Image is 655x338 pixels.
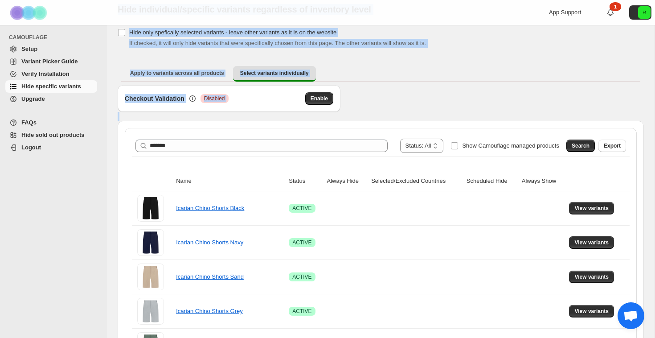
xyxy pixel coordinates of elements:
a: Logout [5,141,97,154]
a: Verify Installation [5,68,97,80]
th: Scheduled Hide [464,171,519,191]
a: Hide sold out products [5,129,97,141]
button: View variants [569,236,614,249]
span: Show Camouflage managed products [462,142,559,149]
span: Enable [311,95,328,102]
div: Open chat [618,302,644,329]
a: Icarian Chino Shorts Grey [176,308,243,314]
a: Hide specific variants [5,80,97,93]
button: Search [566,140,595,152]
button: Select variants individually [233,66,316,82]
th: Name [173,171,286,191]
span: Export [604,142,621,149]
span: Select variants individually [240,70,309,77]
span: View variants [574,273,609,280]
span: ACTIVE [292,239,311,246]
span: View variants [574,308,609,315]
text: R [643,10,646,15]
button: View variants [569,305,614,317]
span: App Support [549,9,581,16]
span: FAQs [21,119,37,126]
span: Setup [21,45,37,52]
span: Avatar with initials R [638,6,651,19]
th: Always Hide [324,171,368,191]
button: Apply to variants across all products [123,66,231,80]
span: ACTIVE [292,308,311,315]
h3: Checkout Validation [125,94,184,103]
button: View variants [569,202,614,214]
a: Icarian Chino Shorts Black [176,205,244,211]
span: Hide only spefically selected variants - leave other variants as it is on the website [129,29,336,36]
span: Apply to variants across all products [130,70,224,77]
a: Icarian Chino Shorts Sand [176,273,244,280]
span: Variant Picker Guide [21,58,78,65]
button: View variants [569,271,614,283]
button: Export [598,140,626,152]
span: View variants [574,239,609,246]
a: Variant Picker Guide [5,55,97,68]
a: 1 [606,8,615,17]
span: Verify Installation [21,70,70,77]
span: Upgrade [21,95,45,102]
span: View variants [574,205,609,212]
th: Selected/Excluded Countries [368,171,464,191]
th: Always Show [519,171,567,191]
span: ACTIVE [292,205,311,212]
span: If checked, it will only hide variants that were specifically chosen from this page. The other va... [129,40,426,46]
th: Status [286,171,324,191]
a: Upgrade [5,93,97,105]
button: Avatar with initials R [629,5,651,20]
a: Setup [5,43,97,55]
span: Hide specific variants [21,83,81,90]
div: 1 [610,2,621,11]
span: Disabled [204,95,225,102]
span: Logout [21,144,41,151]
a: Icarian Chino Shorts Navy [176,239,243,246]
a: FAQs [5,116,97,129]
span: Hide sold out products [21,132,85,138]
span: CAMOUFLAGE [9,34,101,41]
img: Camouflage [7,0,52,25]
span: Search [572,142,589,149]
button: Enable [305,92,333,105]
span: ACTIVE [292,273,311,280]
